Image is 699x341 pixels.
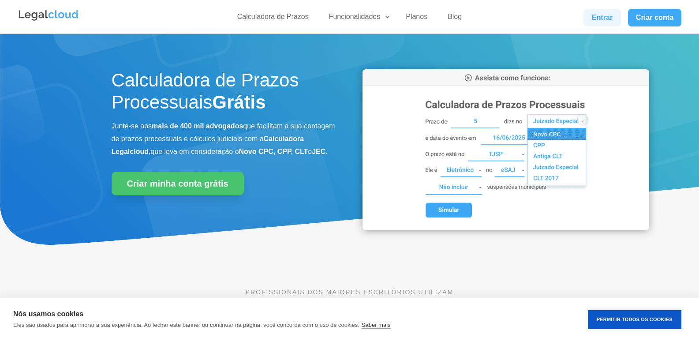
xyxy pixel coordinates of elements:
[18,9,79,22] img: Legalcloud Logo
[18,16,79,23] a: Logo da Legalcloud
[324,12,391,25] a: Funcionalidades
[628,9,682,26] a: Criar conta
[232,12,314,25] a: Calculadora de Prazos
[400,12,433,25] a: Planos
[363,224,649,232] a: Calculadora de Prazos Processuais da Legalcloud
[13,310,83,318] strong: Nós usamos cookies
[588,310,681,329] button: Permitir Todos os Cookies
[442,12,467,25] a: Blog
[363,69,649,230] img: Calculadora de Prazos Processuais da Legalcloud
[112,135,304,155] b: Calculadora Legalcloud,
[152,122,243,130] b: mais de 400 mil advogados
[112,287,588,297] p: PROFISSIONAIS DOS MAIORES ESCRITÓRIOS UTILIZAM
[212,92,265,112] strong: Grátis
[112,172,244,195] a: Criar minha conta grátis
[362,322,391,329] a: Saber mais
[239,148,308,155] b: Novo CPC, CPP, CLT
[112,69,336,118] h1: Calculadora de Prazos Processuais
[583,9,621,26] a: Entrar
[112,120,336,158] p: Junte-se aos que facilitam a sua contagem de prazos processuais e cálculos judiciais com a que le...
[13,322,359,328] p: Eles são usados para aprimorar a sua experiência. Ao fechar este banner ou continuar na página, v...
[312,148,328,155] b: JEC.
